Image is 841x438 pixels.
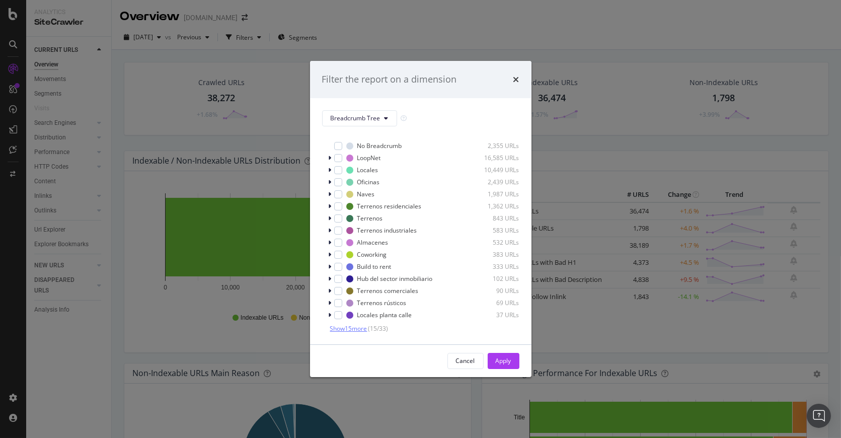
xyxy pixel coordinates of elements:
[357,274,433,283] div: Hub del sector inmobiliario
[357,299,407,307] div: Terrenos rústicos
[357,286,419,295] div: Terrenos comerciales
[357,214,383,223] div: Terrenos
[310,61,531,377] div: modal
[488,353,519,369] button: Apply
[470,202,519,210] div: 1,362 URLs
[513,73,519,86] div: times
[331,114,380,122] span: Breadcrumb Tree
[496,356,511,365] div: Apply
[470,238,519,247] div: 532 URLs
[470,286,519,295] div: 90 URLs
[470,178,519,186] div: 2,439 URLs
[357,311,412,319] div: Locales planta calle
[357,238,389,247] div: Almacenes
[357,154,381,162] div: LoopNet
[470,311,519,319] div: 37 URLs
[357,262,392,271] div: Build to rent
[322,73,457,86] div: Filter the report on a dimension
[470,190,519,198] div: 1,987 URLs
[456,356,475,365] div: Cancel
[368,324,389,333] span: ( 15 / 33 )
[357,202,422,210] div: Terrenos residenciales
[357,141,402,150] div: No Breadcrumb
[322,110,397,126] button: Breadcrumb Tree
[470,166,519,174] div: 10,449 URLs
[470,250,519,259] div: 383 URLs
[357,190,375,198] div: Naves
[470,299,519,307] div: 69 URLs
[357,178,380,186] div: Oficinas
[357,226,417,235] div: Terrenos industriales
[470,226,519,235] div: 583 URLs
[447,353,484,369] button: Cancel
[357,166,378,174] div: Locales
[470,141,519,150] div: 2,355 URLs
[357,250,387,259] div: Coworking
[330,324,367,333] span: Show 15 more
[470,274,519,283] div: 102 URLs
[807,404,831,428] div: Open Intercom Messenger
[470,154,519,162] div: 16,585 URLs
[470,214,519,223] div: 843 URLs
[470,262,519,271] div: 333 URLs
